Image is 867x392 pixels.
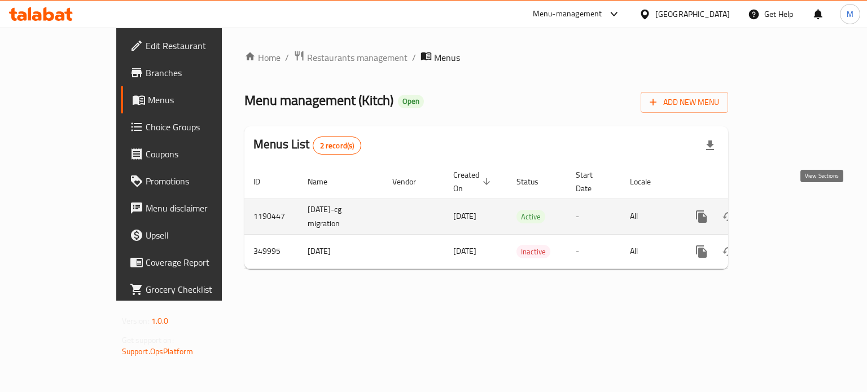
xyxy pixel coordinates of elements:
a: Branches [121,59,261,86]
a: Menus [121,86,261,113]
a: Promotions [121,168,261,195]
nav: breadcrumb [244,50,728,65]
a: Coupons [121,140,261,168]
td: - [567,199,621,234]
td: 1190447 [244,199,299,234]
span: Locale [630,175,665,188]
a: Support.OpsPlatform [122,344,194,359]
span: Edit Restaurant [146,39,252,52]
button: more [688,203,715,230]
div: Active [516,210,545,223]
a: Choice Groups [121,113,261,140]
td: 349995 [244,234,299,268]
table: enhanced table [244,165,805,269]
h2: Menus List [253,136,361,155]
span: Open [398,96,424,106]
td: [DATE]-cg migration [299,199,383,234]
span: M [847,8,853,20]
span: Add New Menu [650,95,719,109]
a: Home [244,51,281,64]
span: Choice Groups [146,120,252,134]
a: Menu disclaimer [121,195,261,222]
td: All [621,234,679,268]
span: Menus [434,51,460,64]
span: ID [253,175,275,188]
span: Coupons [146,147,252,161]
a: Upsell [121,222,261,249]
a: Coverage Report [121,249,261,276]
span: Start Date [576,168,607,195]
li: / [285,51,289,64]
td: [DATE] [299,234,383,268]
li: / [412,51,416,64]
div: Total records count [313,136,362,155]
span: Menu management ( Kitch ) [244,87,393,113]
span: [DATE] [453,244,476,258]
button: Change Status [715,203,742,230]
span: Promotions [146,174,252,188]
span: Menu disclaimer [146,201,252,215]
span: Active [516,210,545,223]
span: Branches [146,66,252,80]
td: All [621,199,679,234]
a: Grocery Checklist [121,276,261,303]
button: more [688,238,715,265]
span: Inactive [516,245,550,258]
span: Created On [453,168,494,195]
div: Menu-management [533,7,602,21]
span: 1.0.0 [151,314,169,328]
span: Menus [148,93,252,107]
td: - [567,234,621,268]
a: Restaurants management [294,50,408,65]
div: Export file [697,132,724,159]
div: [GEOGRAPHIC_DATA] [655,8,730,20]
a: Edit Restaurant [121,32,261,59]
span: Upsell [146,228,252,242]
span: Coverage Report [146,256,252,269]
span: Version: [122,314,150,328]
span: Grocery Checklist [146,283,252,296]
span: [DATE] [453,209,476,223]
span: Restaurants management [307,51,408,64]
span: Status [516,175,553,188]
div: Inactive [516,245,550,258]
button: Add New Menu [641,92,728,113]
span: 2 record(s) [313,140,361,151]
span: Name [308,175,342,188]
span: Get support on: [122,333,174,347]
span: Vendor [392,175,431,188]
div: Open [398,95,424,108]
th: Actions [679,165,805,199]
